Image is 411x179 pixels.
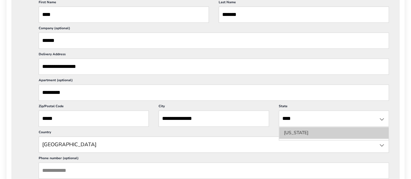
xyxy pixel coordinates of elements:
input: State [39,136,389,153]
input: Apartment [39,84,389,101]
input: ZIP [39,110,149,127]
label: Delivery Address [39,52,389,58]
label: City [159,104,269,110]
label: Country [39,130,389,136]
input: First Name [39,6,209,23]
label: Zip/Postal Code [39,104,149,110]
input: Company [39,32,389,49]
label: Apartment (optional) [39,78,389,84]
input: Delivery Address [39,58,389,75]
label: State [279,104,389,110]
input: City [159,110,269,127]
label: Company (optional) [39,26,389,32]
li: [US_STATE] [279,127,389,139]
label: Phone number (optional) [39,156,389,162]
input: Last Name [219,6,389,23]
input: State [279,110,389,127]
